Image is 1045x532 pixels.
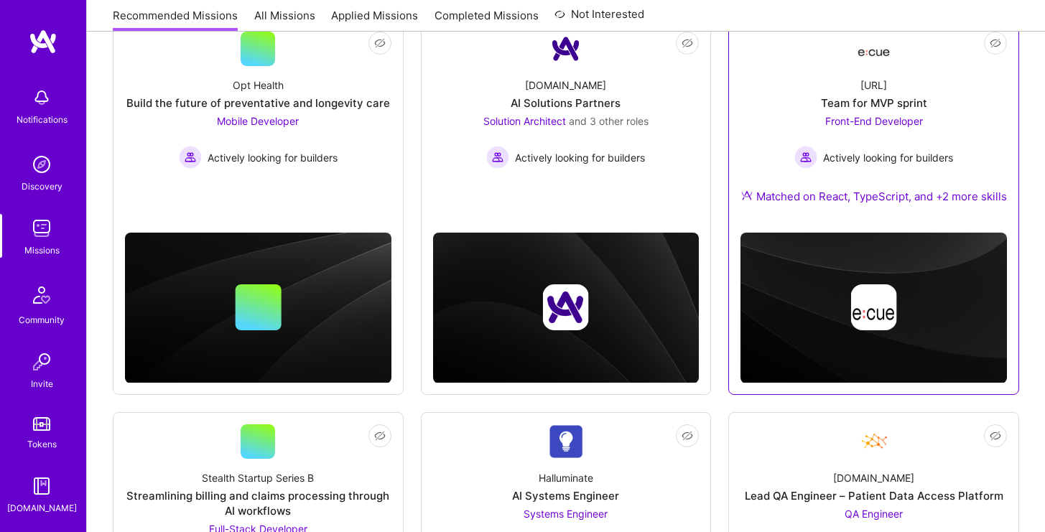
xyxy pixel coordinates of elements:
div: Community [19,312,65,327]
i: icon EyeClosed [990,37,1001,49]
i: icon EyeClosed [374,37,386,49]
a: Opt HealthBuild the future of preventative and longevity careMobile Developer Actively looking fo... [125,32,391,201]
img: Company Logo [857,36,891,62]
span: and 3 other roles [569,115,649,127]
a: Not Interested [554,6,644,32]
div: Lead QA Engineer – Patient Data Access Platform [745,488,1003,503]
a: Completed Missions [435,8,539,32]
img: cover [740,233,1007,383]
div: Matched on React, TypeScript, and +2 more skills [741,189,1007,204]
span: Actively looking for builders [208,150,338,165]
img: logo [29,29,57,55]
img: Company logo [851,284,897,330]
img: cover [125,233,391,383]
div: [DOMAIN_NAME] [7,500,77,515]
div: Stealth Startup Series B [202,470,314,485]
div: AI Systems Engineer [512,488,619,503]
a: Company Logo[DOMAIN_NAME]AI Solutions PartnersSolution Architect and 3 other rolesActively lookin... [433,32,700,201]
span: Actively looking for builders [823,150,953,165]
div: [DOMAIN_NAME] [833,470,914,485]
a: Company Logo[URL]Team for MVP sprintFront-End Developer Actively looking for buildersActively loo... [740,32,1007,221]
div: Missions [24,243,60,258]
a: Applied Missions [331,8,418,32]
img: Actively looking for builders [179,146,202,169]
img: Actively looking for builders [794,146,817,169]
i: icon EyeClosed [990,430,1001,442]
div: [URL] [860,78,887,93]
div: AI Solutions Partners [511,95,621,111]
img: Community [24,278,59,312]
div: Tokens [27,437,57,452]
div: Notifications [17,112,68,127]
div: Opt Health [233,78,284,93]
a: All Missions [254,8,315,32]
img: Company logo [543,284,589,330]
img: Actively looking for builders [486,146,509,169]
div: Invite [31,376,53,391]
img: Company Logo [549,424,583,458]
img: teamwork [27,214,56,243]
span: Solution Architect [483,115,566,127]
span: Systems Engineer [524,508,608,520]
a: Recommended Missions [113,8,238,32]
span: Front-End Developer [825,115,923,127]
img: Ateam Purple Icon [741,190,753,201]
div: Streamlining billing and claims processing through AI workflows [125,488,391,518]
span: Actively looking for builders [515,150,645,165]
div: Discovery [22,179,62,194]
div: Team for MVP sprint [821,95,927,111]
div: [DOMAIN_NAME] [525,78,606,93]
div: Halluminate [539,470,593,485]
img: Company Logo [549,32,583,66]
div: Build the future of preventative and longevity care [126,95,390,111]
i: icon EyeClosed [374,430,386,442]
img: bell [27,83,56,112]
img: guide book [27,472,56,500]
img: tokens [33,417,50,431]
img: discovery [27,150,56,179]
img: Company Logo [857,424,891,459]
i: icon EyeClosed [682,37,693,49]
img: cover [433,233,700,383]
i: icon EyeClosed [682,430,693,442]
span: Mobile Developer [217,115,299,127]
span: QA Engineer [845,508,903,520]
img: Invite [27,347,56,376]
